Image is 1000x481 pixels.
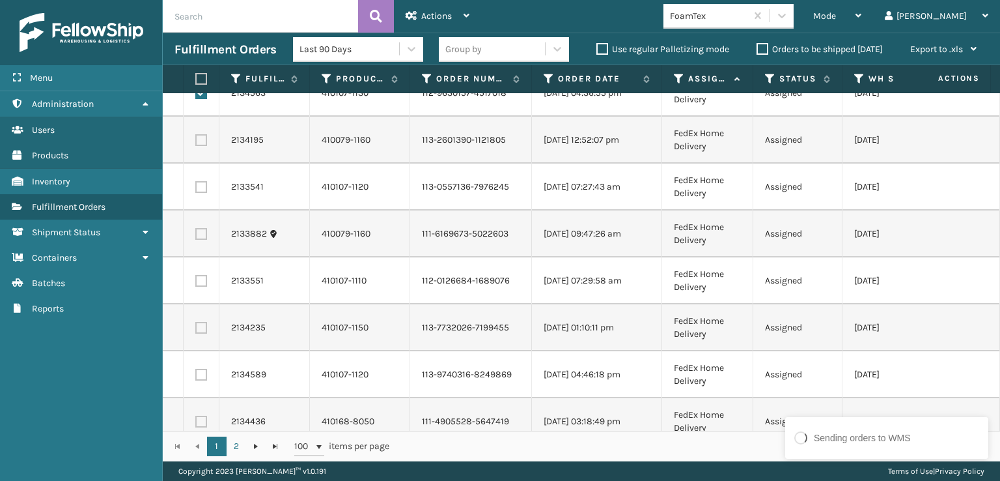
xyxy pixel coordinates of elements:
label: Fulfillment Order Id [245,73,285,85]
td: 112-9630157-4517018 [410,70,532,117]
td: FedEx Home Delivery [662,351,753,398]
span: Fulfillment Orders [32,201,105,212]
label: WH Ship By Date [868,73,947,85]
td: [DATE] 12:52:07 pm [532,117,662,164]
span: Reports [32,303,64,314]
label: Use regular Palletizing mode [596,44,729,55]
a: Go to the last page [266,437,285,456]
td: 112-0126684-1689076 [410,257,532,304]
td: FedEx Home Delivery [662,304,753,351]
label: Order Number [436,73,507,85]
td: 113-2601390-1121805 [410,117,532,164]
td: [DATE] 07:29:58 am [532,257,662,304]
a: 410107-1150 [322,322,368,333]
span: Actions [897,68,988,89]
span: Actions [421,10,452,22]
a: 2134563 [231,87,266,100]
td: 111-6169673-5022603 [410,211,532,257]
label: Assigned Carrier Service [688,73,728,85]
span: Inventory [32,176,70,187]
td: FedEx Home Delivery [662,257,753,304]
td: 113-9740316-8249869 [410,351,532,398]
td: [DATE] [842,398,973,445]
a: 2133551 [231,274,264,287]
a: 2134436 [231,415,266,428]
a: 2134589 [231,368,266,381]
span: Go to the last page [270,441,281,452]
span: items per page [294,437,389,456]
td: [DATE] [842,304,973,351]
td: FedEx Home Delivery [662,70,753,117]
td: [DATE] 07:27:43 am [532,164,662,211]
td: Assigned [753,257,842,304]
td: [DATE] 03:18:49 pm [532,398,662,445]
td: Assigned [753,70,842,117]
a: Go to the next page [246,437,266,456]
span: 100 [294,440,314,453]
td: [DATE] 01:10:11 pm [532,304,662,351]
a: 1 [207,437,227,456]
a: 410107-1120 [322,369,368,380]
a: 410107-1120 [322,181,368,192]
td: Assigned [753,211,842,257]
h3: Fulfillment Orders [174,42,276,57]
span: Shipment Status [32,227,100,238]
td: FedEx Home Delivery [662,398,753,445]
p: Copyright 2023 [PERSON_NAME]™ v 1.0.191 [178,461,326,481]
div: Sending orders to WMS [814,431,911,445]
span: Containers [32,252,77,263]
div: FoamTex [670,9,747,23]
td: Assigned [753,117,842,164]
td: [DATE] [842,211,973,257]
td: FedEx Home Delivery [662,211,753,257]
td: FedEx Home Delivery [662,117,753,164]
td: Assigned [753,398,842,445]
td: [DATE] [842,70,973,117]
a: 410168-8050 [322,416,374,427]
a: 2134195 [231,134,264,147]
a: 410107-1130 [322,87,368,98]
img: logo [20,13,143,52]
span: Go to the next page [251,441,261,452]
td: Assigned [753,164,842,211]
a: 2133882 [231,227,267,241]
div: 1 - 100 of 192 items [408,440,986,453]
span: Menu [30,72,53,83]
td: [DATE] [842,351,973,398]
span: Products [32,150,68,161]
a: 410079-1160 [322,134,370,145]
td: [DATE] [842,164,973,211]
label: Status [779,73,817,85]
div: Last 90 Days [299,42,400,56]
td: [DATE] [842,117,973,164]
td: [DATE] [842,257,973,304]
span: Mode [813,10,836,22]
a: 2133541 [231,181,264,194]
td: Assigned [753,351,842,398]
td: [DATE] 04:36:55 pm [532,70,662,117]
span: Export to .xls [910,44,963,55]
div: Group by [445,42,482,56]
td: [DATE] 04:46:18 pm [532,351,662,398]
a: 410079-1160 [322,228,370,239]
label: Product SKU [336,73,385,85]
td: 111-4905528-5647419 [410,398,532,445]
span: Batches [32,278,65,289]
a: 410107-1110 [322,275,367,286]
a: 2 [227,437,246,456]
a: 2134235 [231,321,266,334]
label: Orders to be shipped [DATE] [757,44,883,55]
td: [DATE] 09:47:26 am [532,211,662,257]
td: Assigned [753,304,842,351]
td: 113-0557136-7976245 [410,164,532,211]
span: Users [32,124,55,136]
td: FedEx Home Delivery [662,164,753,211]
span: Administration [32,98,94,109]
label: Order Date [558,73,637,85]
td: 113-7732026-7199455 [410,304,532,351]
